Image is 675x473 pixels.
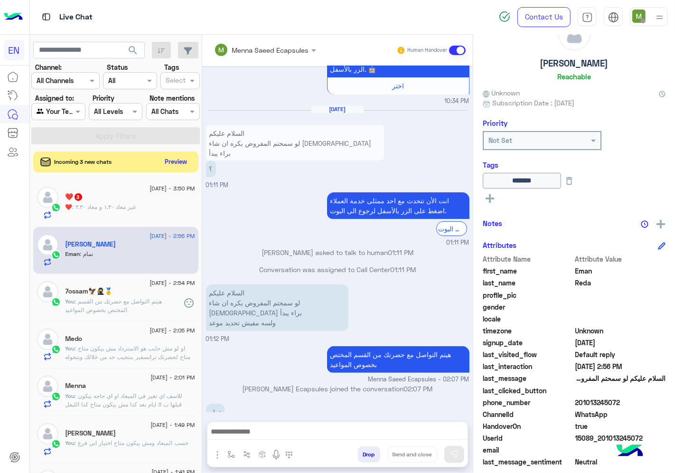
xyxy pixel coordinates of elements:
[656,220,665,228] img: add
[447,238,469,247] span: 01:11 PM
[66,203,73,210] span: ❤️
[93,93,114,103] label: Priority
[66,392,75,399] span: You
[557,72,591,81] h6: Reachable
[368,375,469,384] span: Menna Saeed Ecapsules - 02:07 PM
[575,326,666,336] span: Unknown
[164,62,179,72] label: Tags
[206,384,469,394] p: [PERSON_NAME] Ecapsules joined the conversation
[575,350,666,359] span: Default reply
[66,335,83,343] h5: Medo
[483,386,573,396] span: last_clicked_button
[483,445,573,455] span: email
[51,439,61,449] img: WhatsApp
[55,158,112,166] span: Incoming 3 new chats
[483,314,573,324] span: locale
[483,219,502,227] h6: Notes
[483,397,573,407] span: phone_number
[66,392,183,416] span: للاسف اي تغير في الميعاد او اي حاجه بيكون قبلها ب 3 ايام بعد كدا مش بيكون متاح كدا الليفل اتحسب ع...
[575,386,666,396] span: null
[483,361,573,371] span: last_interaction
[150,421,195,429] span: [DATE] - 1:49 PM
[483,421,573,431] span: HandoverOn
[37,187,58,208] img: defaultAdmin.png
[575,302,666,312] span: null
[206,247,469,257] p: [PERSON_NAME] asked to talk to human
[122,42,145,62] button: search
[37,329,58,350] img: defaultAdmin.png
[483,302,573,312] span: gender
[654,11,666,23] img: profile
[575,373,666,383] span: السلام عليكم لو سمحتم المفروض بكره ان شاء الله براء يبدأ ولسه مفيش تحديد موعد
[4,7,23,27] img: Logo
[31,127,200,144] button: Apply Filters
[483,241,516,249] h6: Attributes
[80,250,94,257] span: تمام
[575,254,666,264] span: Attribute Value
[66,345,191,378] span: او لو مش حابب هو الاسترداد مش بيكون متاح متاح لحضرتك ترانسفير ببتجيب حد من خلالك وبتحوله المبلغ و...
[66,429,116,437] h5: فَارِسْ بِنْ أَحْمَدْ
[150,232,195,240] span: [DATE] - 2:56 PM
[575,445,666,455] span: null
[206,335,230,342] span: 01:12 PM
[73,203,136,210] span: غير معاد ١.٣٠ و معاد ٣.٣٠
[40,11,52,23] img: tab
[51,297,61,307] img: WhatsApp
[483,290,573,300] span: profile_pic
[558,18,591,50] img: defaultAdmin.png
[483,119,507,127] h6: Priority
[206,161,216,177] p: 3/9/2025, 1:11 PM
[390,265,416,274] span: 01:11 PM
[483,457,573,467] span: last_message_sentiment
[483,266,573,276] span: first_name
[37,423,58,445] img: defaultAdmin.png
[206,404,225,420] p: 3/9/2025, 2:56 PM
[59,11,93,24] p: Live Chat
[259,451,266,458] img: create order
[436,221,467,236] div: الرجوع الى البوت
[613,435,647,468] img: hulul-logo.png
[37,281,58,303] img: defaultAdmin.png
[212,449,223,461] img: send attachment
[4,40,24,60] div: EN
[150,326,195,335] span: [DATE] - 2:05 PM
[388,248,413,256] span: 01:11 PM
[540,58,609,69] h5: [PERSON_NAME]
[285,451,293,459] img: make a call
[632,9,646,23] img: userImage
[66,287,113,295] h5: 7ossam🦅🥷🥇
[150,184,195,193] span: [DATE] - 3:50 PM
[450,450,459,459] img: send message
[575,433,666,443] span: 15089_201013245072
[224,446,239,462] button: select flow
[161,155,191,169] button: Preview
[66,298,162,313] span: هيتم التواصل مع حضرتك من القسم المختص بخصوص المواعيد
[578,7,597,27] a: tab
[164,75,186,87] div: Select
[483,409,573,419] span: ChannelId
[66,250,80,257] span: Eman
[575,361,666,371] span: 2025-09-03T11:56:25.2908957Z
[75,193,82,201] span: 3
[575,266,666,276] span: Eman
[66,345,75,352] span: You
[35,93,74,103] label: Assigned to:
[575,421,666,431] span: true
[150,279,195,287] span: [DATE] - 2:54 PM
[575,409,666,419] span: 2
[127,45,139,56] span: search
[255,446,271,462] button: create order
[51,345,61,354] img: WhatsApp
[51,203,61,212] img: WhatsApp
[483,254,573,264] span: Attribute Name
[206,284,348,331] p: 3/9/2025, 1:12 PM
[206,181,229,189] span: 01:11 PM
[107,62,128,72] label: Status
[387,446,437,463] button: Send and close
[150,373,195,382] span: [DATE] - 2:01 PM
[575,338,666,348] span: 2025-09-02T19:34:23.414Z
[575,397,666,407] span: 201013245072
[483,326,573,336] span: timezone
[517,7,571,27] a: Contact Us
[575,457,666,467] span: 0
